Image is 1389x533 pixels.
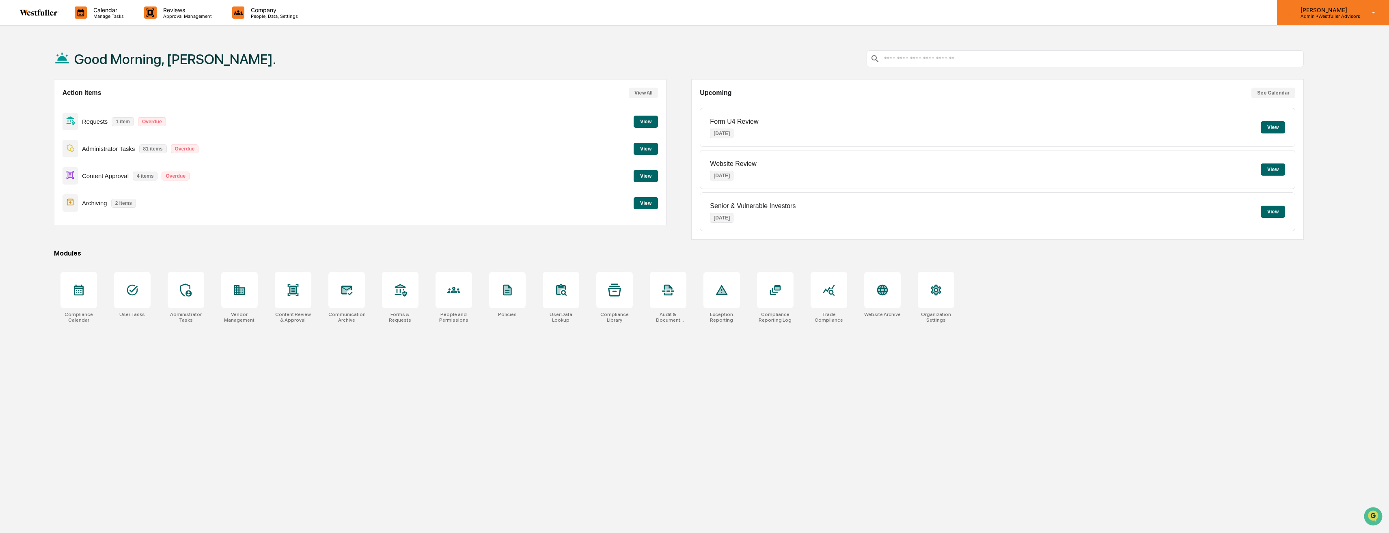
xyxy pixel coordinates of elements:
[87,6,128,13] p: Calendar
[37,70,112,77] div: We're available if you need us!
[634,199,658,206] a: View
[57,201,98,207] a: Powered byPylon
[74,51,276,67] h1: Good Morning, [PERSON_NAME].
[703,312,740,323] div: Exception Reporting
[710,213,733,223] p: [DATE]
[8,167,15,173] div: 🖐️
[5,163,56,177] a: 🖐️Preclearance
[710,129,733,138] p: [DATE]
[171,144,199,153] p: Overdue
[244,13,302,19] p: People, Data, Settings
[112,117,134,126] p: 1 item
[87,13,128,19] p: Manage Tasks
[82,145,135,152] p: Administrator Tasks
[16,181,51,189] span: Data Lookup
[59,167,65,173] div: 🗄️
[82,172,129,179] p: Content Approval
[168,312,204,323] div: Administrator Tasks
[1261,121,1285,133] button: View
[275,312,311,323] div: Content Review & Approval
[63,89,101,97] h2: Action Items
[710,118,758,125] p: Form U4 Review
[1261,206,1285,218] button: View
[8,182,15,189] div: 🔎
[918,312,954,323] div: Organization Settings
[8,17,148,30] p: How can we help?
[126,88,148,98] button: See all
[37,62,133,70] div: Start new chat
[1251,88,1295,98] button: See Calendar
[1294,6,1360,13] p: [PERSON_NAME]
[157,13,216,19] p: Approval Management
[139,144,167,153] p: 81 items
[54,249,1304,257] div: Modules
[650,312,686,323] div: Audit & Document Logs
[634,144,658,152] a: View
[757,312,794,323] div: Compliance Reporting Log
[5,178,54,193] a: 🔎Data Lookup
[811,312,847,323] div: Trade Compliance
[157,6,216,13] p: Reviews
[8,125,21,138] img: Jack Rasmussen
[543,312,579,323] div: User Data Lookup
[8,90,54,97] div: Past conversations
[119,312,145,317] div: User Tasks
[634,170,658,182] button: View
[634,116,658,128] button: View
[710,171,733,181] p: [DATE]
[138,117,166,126] p: Overdue
[634,143,658,155] button: View
[382,312,418,323] div: Forms & Requests
[8,103,21,116] img: Michaeldziura
[864,312,901,317] div: Website Archive
[82,118,108,125] p: Requests
[111,199,136,208] p: 2 items
[700,89,731,97] h2: Upcoming
[17,62,32,77] img: 8933085812038_c878075ebb4cc5468115_72.jpg
[1363,506,1385,528] iframe: Open customer support
[16,166,52,174] span: Preclearance
[221,312,258,323] div: Vendor Management
[16,133,23,139] img: 1746055101610-c473b297-6a78-478c-a979-82029cc54cd1
[133,172,157,181] p: 4 items
[634,117,658,125] a: View
[82,200,107,206] p: Archiving
[81,201,98,207] span: Pylon
[67,166,101,174] span: Attestations
[634,197,658,209] button: View
[25,110,59,117] span: Michaeldziura
[436,312,472,323] div: People and Permissions
[56,163,104,177] a: 🗄️Attestations
[138,64,148,74] button: Start new chat
[25,132,66,139] span: [PERSON_NAME]
[244,6,302,13] p: Company
[8,62,23,77] img: 1746055101610-c473b297-6a78-478c-a979-82029cc54cd1
[629,88,658,98] button: View All
[328,312,365,323] div: Communications Archive
[710,160,756,168] p: Website Review
[72,132,88,139] span: [DATE]
[162,172,190,181] p: Overdue
[634,172,658,179] a: View
[60,312,97,323] div: Compliance Calendar
[60,110,63,117] span: •
[1294,13,1360,19] p: Admin • Westfuller Advisors
[65,110,82,117] span: [DATE]
[19,9,58,16] img: logo
[596,312,633,323] div: Compliance Library
[67,132,70,139] span: •
[498,312,517,317] div: Policies
[1261,163,1285,176] button: View
[710,202,796,210] p: Senior & Vulnerable Investors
